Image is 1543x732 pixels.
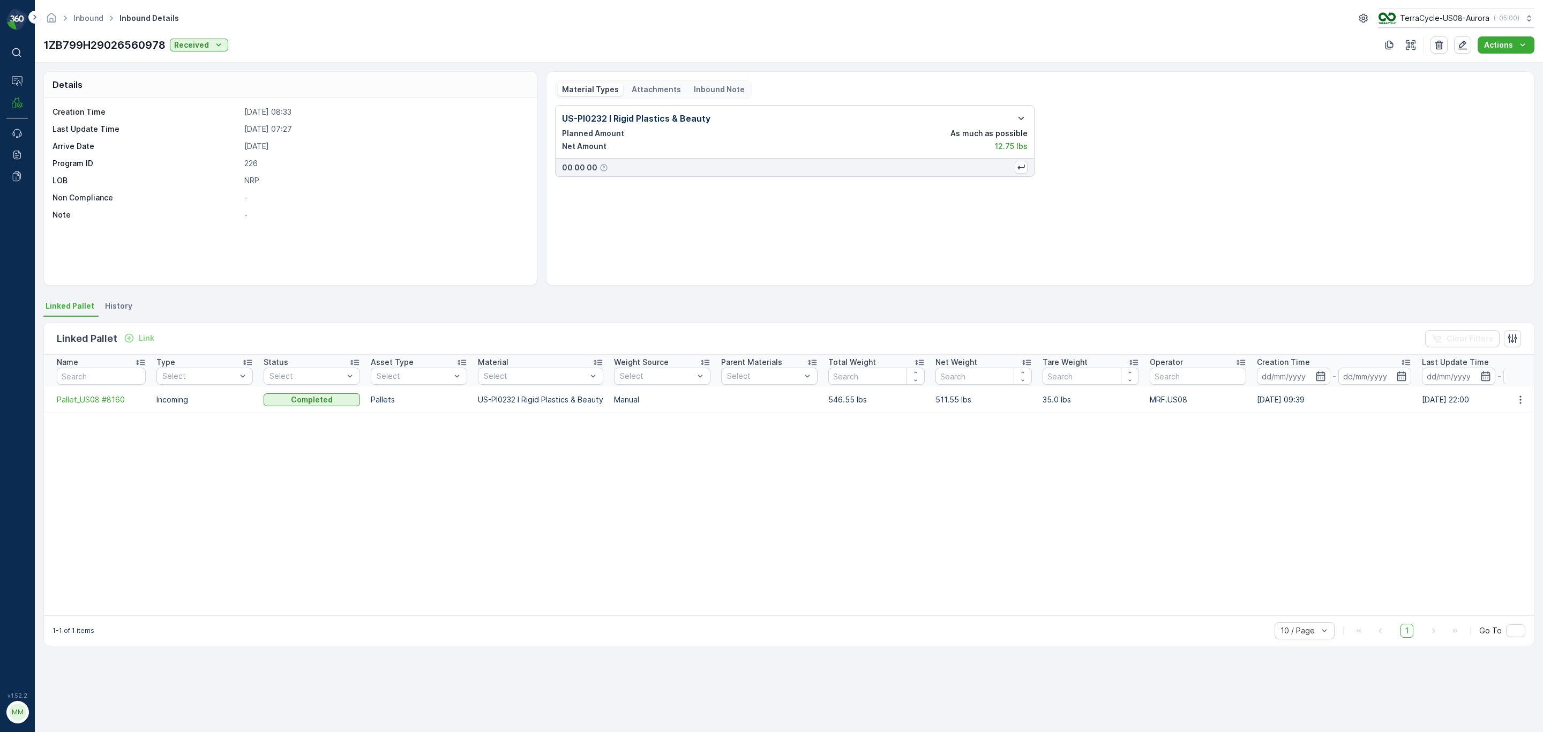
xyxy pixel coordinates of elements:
span: Linked Pallet [46,301,94,311]
span: Inbound Details [117,13,181,24]
p: Linked Pallet [57,331,117,346]
p: Attachments [632,84,681,95]
p: [DATE] 07:27 [244,124,526,135]
p: [DATE] [244,141,526,152]
p: - [244,192,526,203]
td: [DATE] 09:39 [1252,387,1417,413]
a: Inbound [73,13,103,23]
p: Select [377,371,451,382]
p: [DATE] 08:33 [244,107,526,117]
p: Pallets [371,394,467,405]
p: Total Weight [828,357,876,368]
div: Help Tooltip Icon [600,163,608,172]
p: 35.0 lbs [1043,394,1139,405]
input: Search [828,368,925,385]
input: dd/mm/yyyy [1338,368,1412,385]
p: Asset Type [371,357,414,368]
p: As much as possible [950,128,1028,139]
p: Select [727,371,801,382]
p: 546.55 lbs [828,394,925,405]
p: Creation Time [53,107,240,117]
p: Non Compliance [53,192,240,203]
p: Weight Source [614,357,669,368]
a: Pallet_US08 #8160 [57,394,146,405]
p: Link [139,333,154,343]
p: Note [53,210,240,220]
p: 511.55 lbs [935,394,1032,405]
p: Tare Weight [1043,357,1088,368]
p: 00 00 00 [562,162,597,173]
p: Actions [1484,40,1513,50]
p: Material [478,357,508,368]
p: Parent Materials [721,357,782,368]
p: Program ID [53,158,240,169]
p: 1-1 of 1 items [53,626,94,635]
p: Select [620,371,694,382]
p: - [1332,370,1336,383]
input: dd/mm/yyyy [1422,368,1495,385]
p: TerraCycle-US08-Aurora [1400,13,1489,24]
p: Incoming [156,394,253,405]
p: 226 [244,158,526,169]
p: US-PI0232 I Rigid Plastics & Beauty [562,112,710,125]
p: - [244,210,526,220]
button: MM [6,701,28,723]
button: Received [170,39,228,51]
p: Arrive Date [53,141,240,152]
button: Completed [264,393,360,406]
div: MM [9,704,26,721]
p: Net Weight [935,357,977,368]
input: Search [1043,368,1139,385]
p: Select [484,371,587,382]
p: Select [269,371,343,382]
p: Completed [291,394,333,405]
button: Actions [1478,36,1534,54]
p: NRP [244,175,526,186]
p: 12.75 lbs [995,141,1028,152]
input: dd/mm/yyyy [1257,368,1330,385]
input: Search [57,368,146,385]
p: ( -05:00 ) [1494,14,1519,23]
img: logo [6,9,28,30]
button: TerraCycle-US08-Aurora(-05:00) [1379,9,1534,28]
p: LOB [53,175,240,186]
p: Last Update Time [53,124,240,135]
input: Search [935,368,1032,385]
a: Homepage [46,16,57,25]
p: Clear Filters [1447,333,1493,344]
span: Go To [1479,625,1502,636]
span: 1 [1400,624,1413,638]
p: Inbound Note [694,84,745,95]
p: Select [162,371,236,382]
p: Last Update Time [1422,357,1489,368]
p: Creation Time [1257,357,1310,368]
p: Name [57,357,78,368]
p: Received [174,40,209,50]
p: Manual [614,394,710,405]
button: Clear Filters [1425,330,1500,347]
p: MRF.US08 [1150,394,1246,405]
p: Type [156,357,175,368]
p: US-PI0232 I Rigid Plastics & Beauty [478,394,603,405]
span: History [105,301,132,311]
input: Search [1150,368,1246,385]
p: Operator [1150,357,1183,368]
img: image_ci7OI47.png [1379,12,1396,24]
p: 1ZB799H29026560978 [43,37,166,53]
p: Net Amount [562,141,606,152]
span: v 1.52.2 [6,692,28,699]
p: - [1497,370,1501,383]
p: Status [264,357,288,368]
p: Planned Amount [562,128,624,139]
p: Details [53,78,83,91]
button: Link [119,332,159,345]
p: Material Types [562,84,619,95]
